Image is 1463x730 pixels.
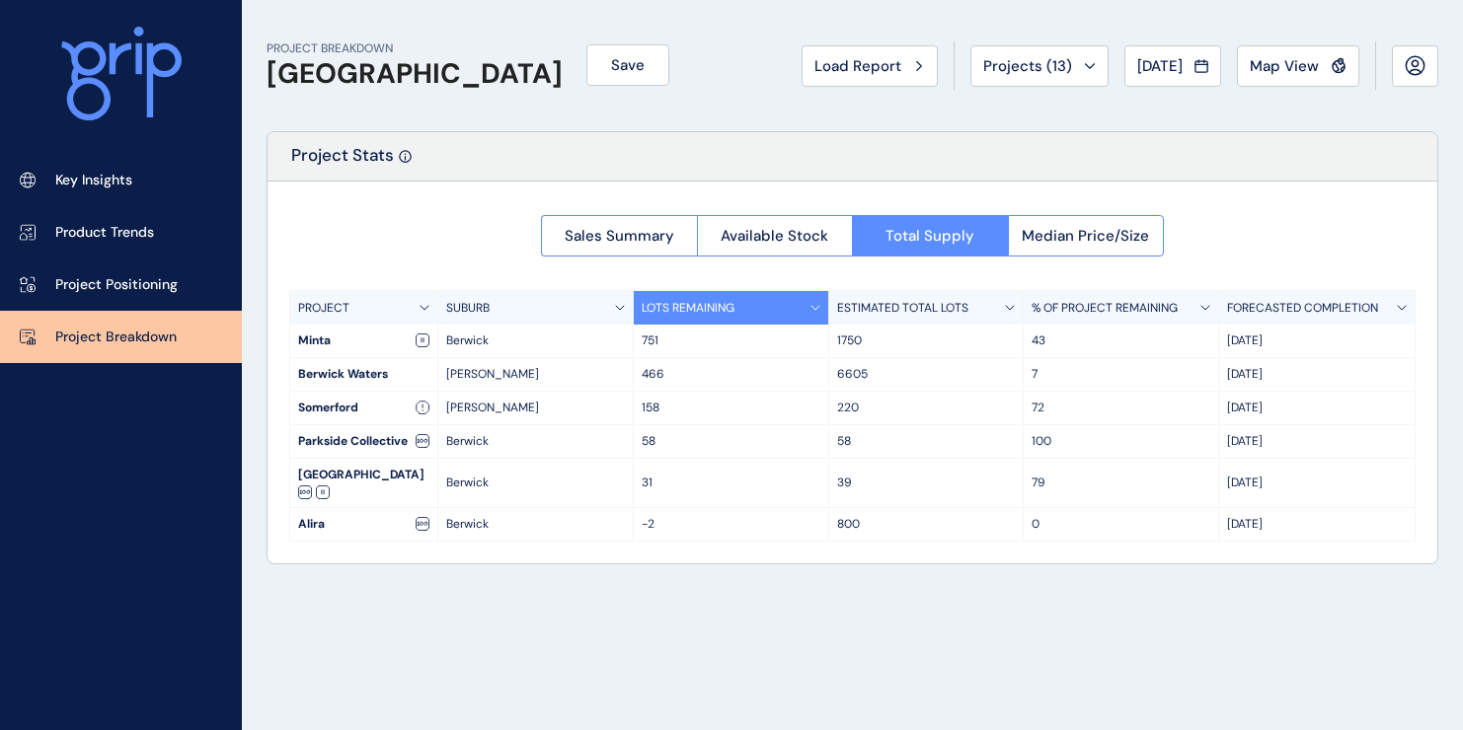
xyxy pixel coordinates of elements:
div: [GEOGRAPHIC_DATA] [290,459,437,507]
p: PROJECT [298,300,349,317]
p: SUBURB [446,300,490,317]
p: 43 [1032,332,1210,349]
p: FORECASTED COMPLETION [1227,300,1378,317]
button: Total Supply [852,215,1008,256]
button: Map View [1237,45,1359,87]
p: 31 [642,474,820,491]
span: Load Report [814,56,901,76]
p: [DATE] [1227,433,1407,450]
p: 220 [837,400,1016,416]
p: 79 [1032,474,1210,491]
p: [DATE] [1227,366,1407,383]
p: Product Trends [55,223,154,243]
h1: [GEOGRAPHIC_DATA] [267,57,563,91]
button: Projects (13) [970,45,1109,87]
p: 39 [837,474,1016,491]
p: 7 [1032,366,1210,383]
span: Map View [1250,56,1319,76]
p: 6605 [837,366,1016,383]
p: Berwick [446,516,625,533]
p: Berwick [446,433,625,450]
p: [DATE] [1227,474,1407,491]
button: Sales Summary [541,215,697,256]
span: Projects ( 13 ) [983,56,1072,76]
p: 1750 [837,332,1016,349]
span: Sales Summary [565,226,674,246]
span: Median Price/Size [1022,226,1149,246]
p: -2 [642,516,820,533]
span: [DATE] [1137,56,1183,76]
p: [PERSON_NAME] [446,400,625,416]
button: [DATE] [1124,45,1221,87]
button: Save [586,44,669,86]
button: Available Stock [697,215,853,256]
p: Project Positioning [55,275,178,295]
p: % OF PROJECT REMAINING [1032,300,1178,317]
p: PROJECT BREAKDOWN [267,40,563,57]
button: Load Report [802,45,938,87]
p: Berwick [446,474,625,491]
span: Available Stock [721,226,828,246]
span: Total Supply [885,226,974,246]
p: 58 [642,433,820,450]
div: Minta [290,325,437,357]
p: 58 [837,433,1016,450]
p: 100 [1032,433,1210,450]
p: 0 [1032,516,1210,533]
div: Somerford [290,392,437,424]
div: Alira [290,508,437,541]
p: Project Breakdown [55,328,177,347]
p: Berwick [446,332,625,349]
p: [DATE] [1227,400,1407,416]
p: Key Insights [55,171,132,190]
p: 72 [1032,400,1210,416]
p: 800 [837,516,1016,533]
p: [PERSON_NAME] [446,366,625,383]
p: [DATE] [1227,332,1407,349]
p: LOTS REMAINING [642,300,734,317]
p: 751 [642,332,820,349]
p: [DATE] [1227,516,1407,533]
div: Parkside Collective [290,425,437,458]
p: Project Stats [291,144,394,181]
button: Median Price/Size [1008,215,1165,256]
p: 466 [642,366,820,383]
p: 158 [642,400,820,416]
p: ESTIMATED TOTAL LOTS [837,300,968,317]
span: Save [611,55,645,75]
div: Berwick Waters [290,358,437,391]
